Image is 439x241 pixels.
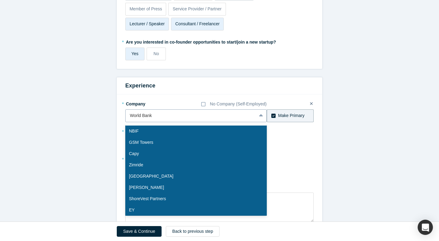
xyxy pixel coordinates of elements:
label: Company [125,99,159,107]
div: Zimride [125,159,267,171]
span: No [154,51,159,56]
span: Yes [131,51,138,56]
p: Lecturer / Speaker [130,21,165,27]
p: Service Provider / Partner [173,6,221,12]
p: Consultant / Freelancer [175,21,220,27]
div: No Company (Self-Employed) [210,101,267,107]
button: Save & Continue [117,226,162,237]
h3: Experience [125,82,314,90]
div: NBIF [125,126,267,137]
button: Back to previous step [166,226,220,237]
div: GSM Towers [125,137,267,148]
div: Capy [125,148,267,159]
div: [PERSON_NAME] [125,182,267,193]
p: Member of Press [130,6,162,12]
div: [GEOGRAPHIC_DATA] [125,171,267,182]
label: Are you interested in co-founder opportunities to start/join a new startup? [125,37,314,45]
div: Make Primary [278,112,304,119]
div: ShoreVest Partners [125,193,267,204]
div: EY [125,204,267,216]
